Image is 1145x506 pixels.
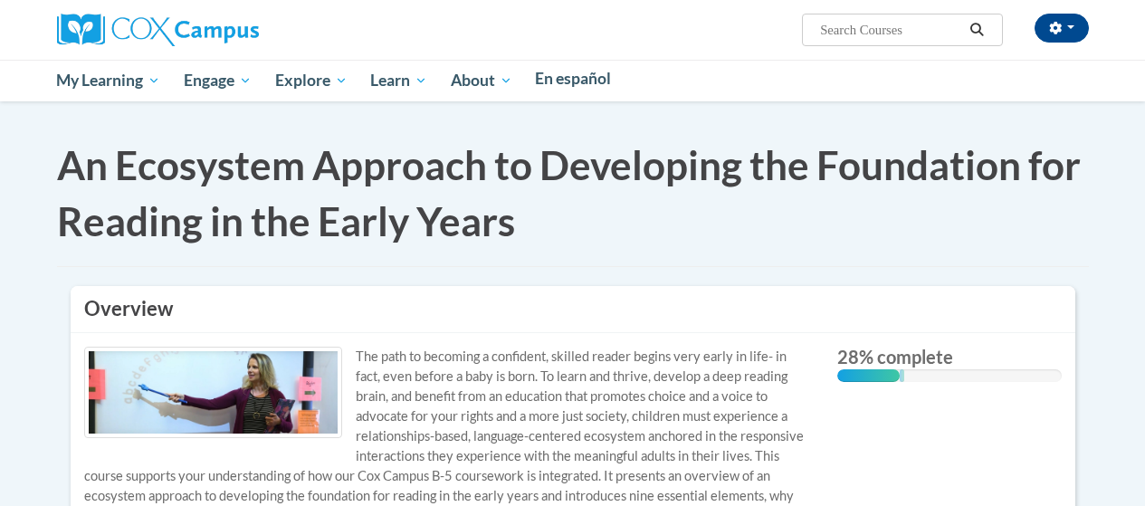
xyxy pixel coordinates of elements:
button: Account Settings [1035,14,1089,43]
a: About [439,60,524,101]
a: My Learning [45,60,173,101]
a: Cox Campus [57,21,259,36]
a: Explore [263,60,359,101]
input: Search Courses [818,19,963,41]
span: Explore [275,70,348,91]
span: Engage [184,70,252,91]
div: 0.001% [900,369,904,382]
a: Engage [172,60,263,101]
h3: Overview [84,295,1062,323]
label: 28% complete [837,347,1062,367]
a: En español [524,60,624,98]
span: An Ecosystem Approach to Developing the Foundation for Reading in the Early Years [57,141,1081,244]
span: Learn [370,70,427,91]
a: Learn [358,60,439,101]
i:  [968,24,985,37]
div: Main menu [43,60,1102,101]
button: Search [963,19,990,41]
span: About [451,70,512,91]
span: En español [535,69,611,88]
img: Cox Campus [57,14,259,46]
span: My Learning [56,70,160,91]
img: Course logo image [84,347,342,438]
div: 28% complete [837,369,900,382]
